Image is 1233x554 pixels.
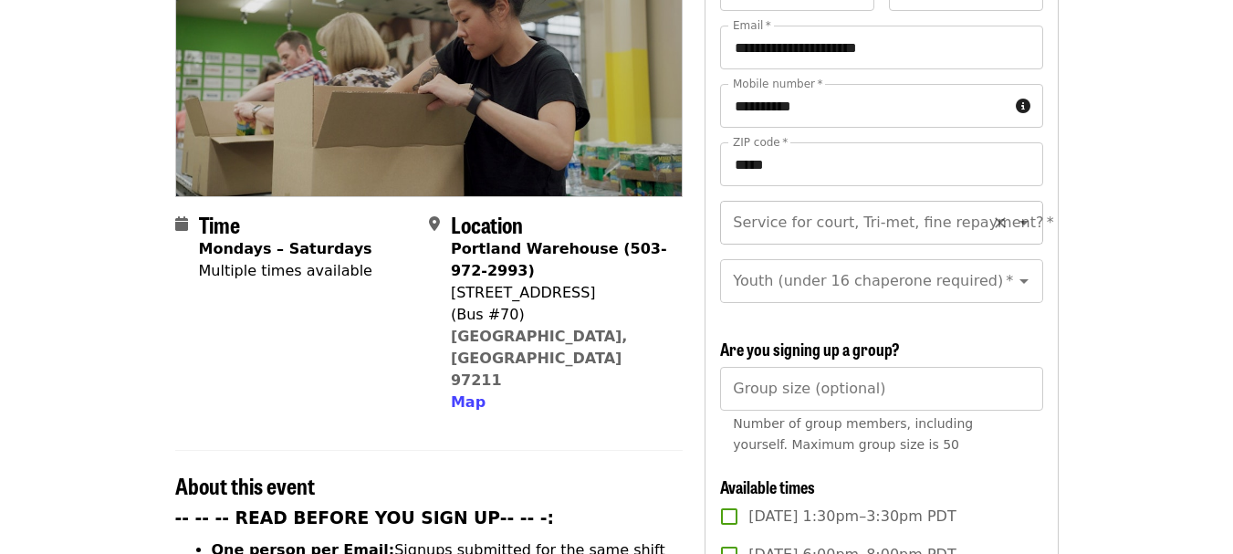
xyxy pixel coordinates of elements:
input: Email [720,26,1042,69]
button: Open [1011,210,1037,235]
button: Map [451,392,486,413]
label: Mobile number [733,78,822,89]
span: Are you signing up a group? [720,337,900,361]
button: Clear [987,210,1013,235]
strong: Mondays – Saturdays [199,240,372,257]
span: Location [451,208,523,240]
input: [object Object] [720,367,1042,411]
div: Multiple times available [199,260,372,282]
button: Open [1011,268,1037,294]
label: ZIP code [733,137,788,148]
i: map-marker-alt icon [429,215,440,233]
span: [DATE] 1:30pm–3:30pm PDT [748,506,956,528]
a: [GEOGRAPHIC_DATA], [GEOGRAPHIC_DATA] 97211 [451,328,628,389]
span: About this event [175,469,315,501]
input: ZIP code [720,142,1042,186]
label: Email [733,20,771,31]
strong: -- -- -- READ BEFORE YOU SIGN UP-- -- -: [175,508,555,528]
input: Mobile number [720,84,1008,128]
span: Number of group members, including yourself. Maximum group size is 50 [733,416,973,452]
i: calendar icon [175,215,188,233]
span: Map [451,393,486,411]
span: Available times [720,475,815,498]
div: (Bus #70) [451,304,668,326]
span: Time [199,208,240,240]
i: circle-info icon [1016,98,1030,115]
div: [STREET_ADDRESS] [451,282,668,304]
strong: Portland Warehouse (503-972-2993) [451,240,667,279]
